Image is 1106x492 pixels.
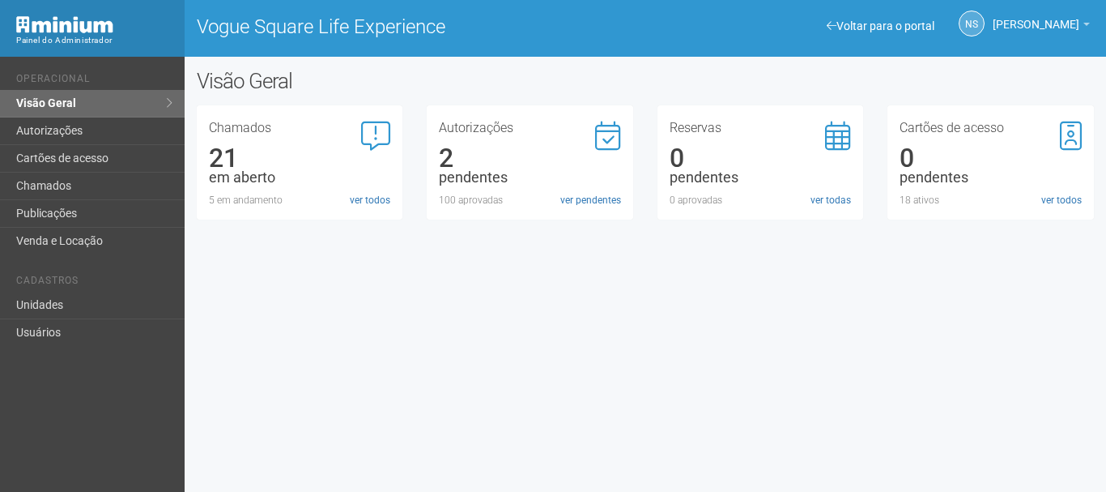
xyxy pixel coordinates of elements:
[993,2,1079,31] span: Nicolle Silva
[993,20,1090,33] a: [PERSON_NAME]
[670,193,852,207] div: 0 aprovadas
[350,193,390,207] a: ver todos
[16,73,172,90] li: Operacional
[900,151,1082,165] div: 0
[209,122,391,135] h3: Chamados
[209,170,391,185] div: em aberto
[560,193,621,207] a: ver pendentes
[197,16,633,37] h1: Vogue Square Life Experience
[900,193,1082,207] div: 18 ativos
[1041,193,1082,207] a: ver todos
[670,170,852,185] div: pendentes
[439,122,621,135] h3: Autorizações
[439,151,621,165] div: 2
[900,170,1082,185] div: pendentes
[827,19,934,32] a: Voltar para o portal
[16,16,113,33] img: Minium
[439,193,621,207] div: 100 aprovadas
[810,193,851,207] a: ver todas
[209,151,391,165] div: 21
[900,122,1082,135] h3: Cartões de acesso
[959,11,985,36] a: NS
[439,170,621,185] div: pendentes
[209,193,391,207] div: 5 em andamento
[670,151,852,165] div: 0
[16,275,172,292] li: Cadastros
[197,69,556,93] h2: Visão Geral
[670,122,852,135] h3: Reservas
[16,33,172,48] div: Painel do Administrador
